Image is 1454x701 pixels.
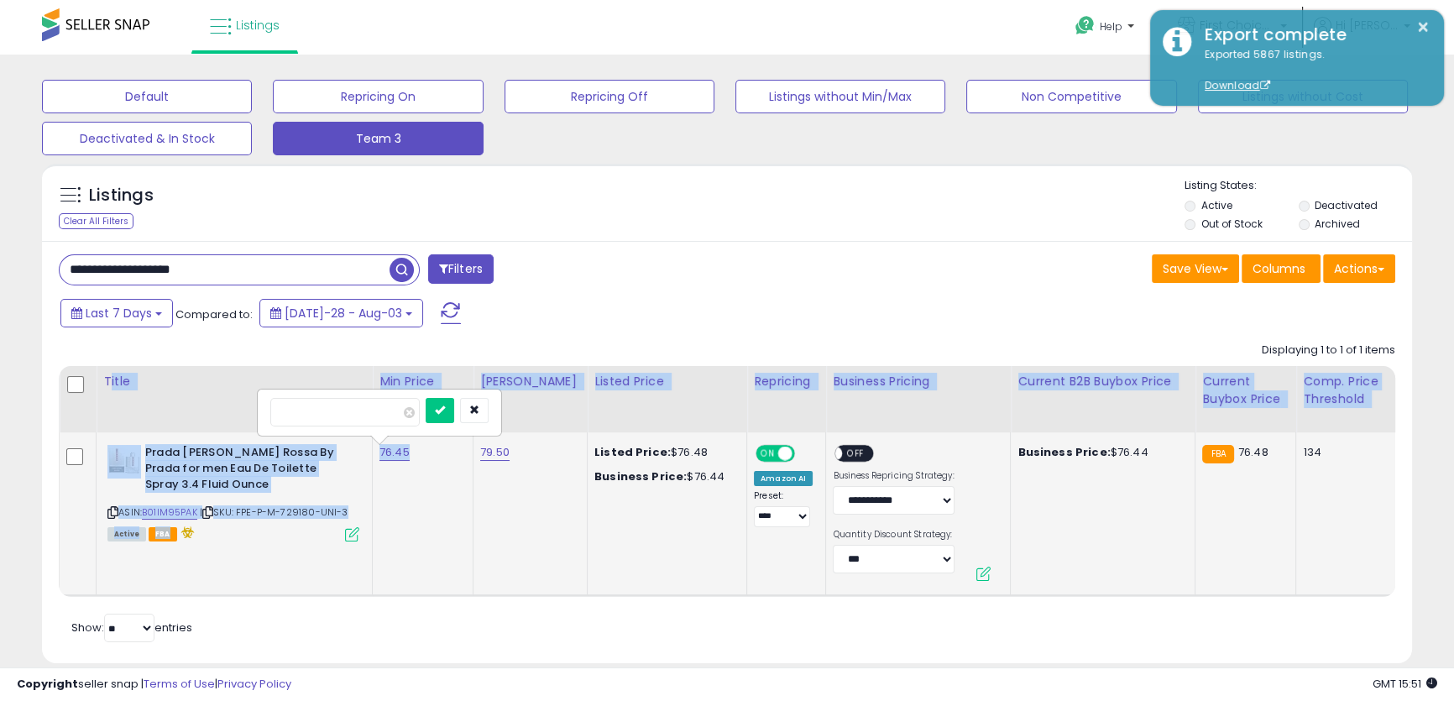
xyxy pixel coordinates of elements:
[1303,445,1383,460] div: 134
[144,676,215,692] a: Terms of Use
[103,373,365,390] div: Title
[1262,343,1395,358] div: Displaying 1 to 1 of 1 items
[1373,676,1437,692] span: 2025-08-11 15:51 GMT
[480,373,580,390] div: [PERSON_NAME]
[1017,445,1182,460] div: $76.44
[175,306,253,322] span: Compared to:
[42,80,252,113] button: Default
[217,676,291,692] a: Privacy Policy
[594,469,734,484] div: $76.44
[966,80,1176,113] button: Non Competitive
[1062,3,1151,55] a: Help
[1192,23,1431,47] div: Export complete
[1303,373,1389,408] div: Comp. Price Threshold
[754,471,813,486] div: Amazon AI
[1192,47,1431,94] div: Exported 5867 listings.
[1238,444,1268,460] span: 76.48
[1315,217,1360,231] label: Archived
[505,80,714,113] button: Repricing Off
[1202,445,1233,463] small: FBA
[273,122,483,155] button: Team 3
[1315,198,1378,212] label: Deactivated
[1185,178,1412,194] p: Listing States:
[259,299,423,327] button: [DATE]-28 - Aug-03
[59,213,133,229] div: Clear All Filters
[833,470,955,482] label: Business Repricing Strategy:
[1416,17,1430,38] button: ×
[1017,373,1188,390] div: Current B2B Buybox Price
[594,468,687,484] b: Business Price:
[145,445,349,496] b: Prada [PERSON_NAME] Rossa By Prada for men Eau De Toilette Spray 3.4 Fluid Ounce
[89,184,154,207] h5: Listings
[1100,19,1122,34] span: Help
[1205,78,1270,92] a: Download
[1200,217,1262,231] label: Out of Stock
[833,529,955,541] label: Quantity Discount Strategy:
[379,444,410,461] a: 76.45
[71,620,192,636] span: Show: entries
[1200,198,1232,212] label: Active
[833,373,1003,390] div: Business Pricing
[594,373,740,390] div: Listed Price
[42,122,252,155] button: Deactivated & In Stock
[60,299,173,327] button: Last 7 Days
[754,373,819,390] div: Repricing
[17,676,78,692] strong: Copyright
[594,445,734,460] div: $76.48
[200,505,348,519] span: | SKU: FPE-P-M-729180-UNI-3
[1017,444,1110,460] b: Business Price:
[1323,254,1395,283] button: Actions
[1253,260,1305,277] span: Columns
[428,254,494,284] button: Filters
[1152,254,1239,283] button: Save View
[754,490,813,528] div: Preset:
[149,527,177,541] span: FBA
[792,447,819,461] span: OFF
[142,505,197,520] a: B01IM95PAK
[177,526,195,538] i: hazardous material
[735,80,945,113] button: Listings without Min/Max
[1202,373,1289,408] div: Current Buybox Price
[594,444,671,460] b: Listed Price:
[86,305,152,322] span: Last 7 Days
[17,677,291,693] div: seller snap | |
[379,373,466,390] div: Min Price
[285,305,402,322] span: [DATE]-28 - Aug-03
[236,17,280,34] span: Listings
[107,445,141,479] img: 41jmRVfDNPS._SL40_.jpg
[273,80,483,113] button: Repricing On
[1242,254,1321,283] button: Columns
[107,527,146,541] span: All listings currently available for purchase on Amazon
[843,447,870,461] span: OFF
[1075,15,1096,36] i: Get Help
[480,444,510,461] a: 79.50
[107,445,359,539] div: ASIN:
[757,447,778,461] span: ON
